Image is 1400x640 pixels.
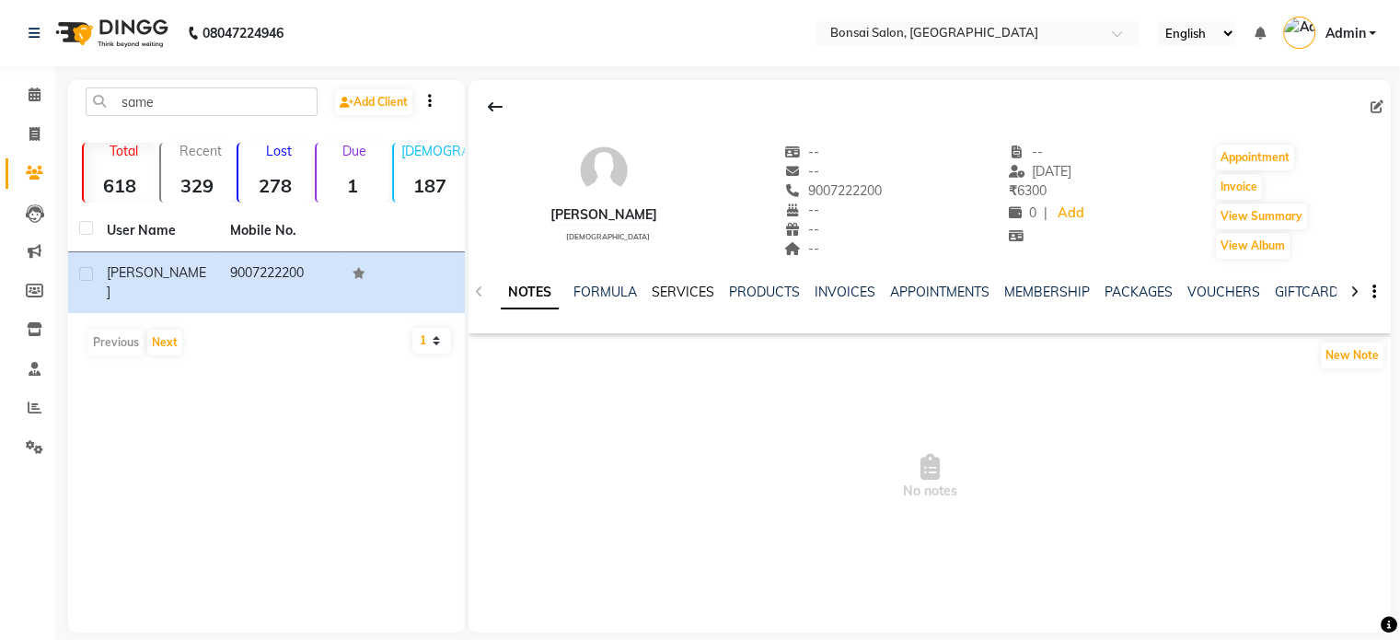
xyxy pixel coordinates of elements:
[815,284,875,300] a: INVOICES
[202,7,283,59] b: 08047224946
[246,143,310,159] p: Lost
[96,210,219,252] th: User Name
[1325,24,1365,43] span: Admin
[317,174,388,197] strong: 1
[168,143,233,159] p: Recent
[469,385,1391,569] span: No notes
[401,143,466,159] p: [DEMOGRAPHIC_DATA]
[501,276,559,309] a: NOTES
[335,89,412,115] a: Add Client
[1009,182,1017,199] span: ₹
[890,284,989,300] a: APPOINTMENTS
[238,174,310,197] strong: 278
[1009,144,1044,160] span: --
[729,284,800,300] a: PRODUCTS
[1275,284,1347,300] a: GIFTCARDS
[1009,182,1047,199] span: 6300
[784,221,819,238] span: --
[1321,343,1383,368] button: New Note
[219,210,342,252] th: Mobile No.
[652,284,714,300] a: SERVICES
[784,182,882,199] span: 9007222200
[147,330,182,355] button: Next
[86,87,318,116] input: Search by Name/Mobile/Email/Code
[576,143,631,198] img: avatar
[1283,17,1315,49] img: Admin
[219,252,342,313] td: 9007222200
[1216,233,1290,259] button: View Album
[1055,201,1087,227] a: Add
[161,174,233,197] strong: 329
[107,264,206,300] span: [PERSON_NAME]
[1004,284,1090,300] a: MEMBERSHIP
[784,240,819,257] span: --
[47,7,173,59] img: logo
[784,144,819,160] span: --
[566,232,650,241] span: [DEMOGRAPHIC_DATA]
[1105,284,1173,300] a: PACKAGES
[1187,284,1260,300] a: VOUCHERS
[1216,204,1307,229] button: View Summary
[784,163,819,180] span: --
[784,202,819,218] span: --
[573,284,637,300] a: FORMULA
[1009,204,1036,221] span: 0
[84,174,156,197] strong: 618
[91,143,156,159] p: Total
[1044,204,1047,223] span: |
[1216,174,1262,200] button: Invoice
[550,205,657,225] div: [PERSON_NAME]
[320,143,388,159] p: Due
[1009,163,1072,180] span: [DATE]
[1216,145,1294,170] button: Appointment
[394,174,466,197] strong: 187
[476,89,515,124] div: Back to Client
